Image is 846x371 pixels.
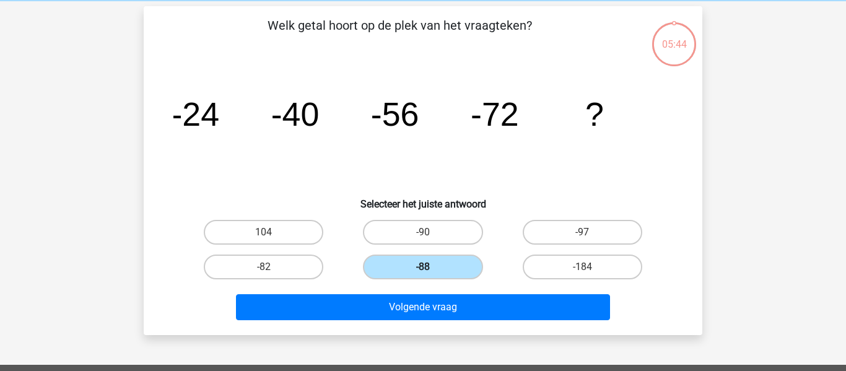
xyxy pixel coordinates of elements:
p: Welk getal hoort op de plek van het vraagteken? [164,16,636,53]
tspan: -72 [471,95,519,133]
label: -88 [363,255,482,279]
tspan: -24 [171,95,219,133]
tspan: -40 [271,95,320,133]
tspan: -56 [371,95,419,133]
label: -90 [363,220,482,245]
label: -97 [523,220,642,245]
button: Volgende vraag [236,294,611,320]
div: 05:44 [651,21,697,52]
label: 104 [204,220,323,245]
h6: Selecteer het juiste antwoord [164,188,682,210]
tspan: ? [585,95,604,133]
label: -82 [204,255,323,279]
label: -184 [523,255,642,279]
